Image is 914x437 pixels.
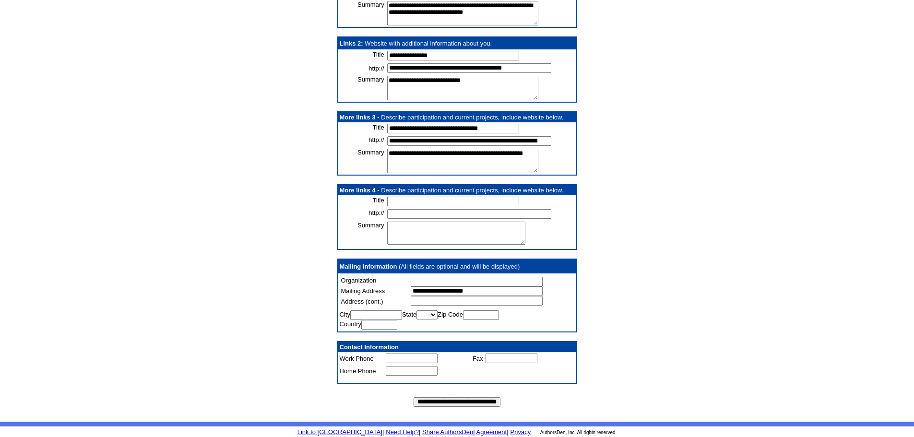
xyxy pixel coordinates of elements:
[473,355,483,362] font: Fax
[373,197,384,204] font: Title
[340,311,499,328] font: City State Zip Code Country
[297,428,382,436] a: Link to [GEOGRAPHIC_DATA]
[368,209,384,216] font: http://
[386,428,419,436] a: Need Help?
[365,40,492,47] font: Website with additional information about you.
[341,277,377,284] font: Organization
[368,65,384,72] font: http://
[357,149,384,156] font: Summary
[540,430,617,435] font: AuthorsDen, Inc. All rights reserved.
[373,124,384,131] font: Title
[340,343,399,351] font: Contact Information
[340,367,376,375] font: Home Phone
[340,355,374,362] font: Work Phone
[399,263,520,270] font: (All fields are optional and will be displayed)
[341,287,385,295] font: Mailing Address
[340,263,397,270] b: Mailing Information
[382,428,384,436] font: |
[357,76,384,83] font: Summary
[476,428,507,436] a: Agreement
[340,114,380,121] b: More links 3 -
[473,428,475,436] font: |
[419,428,420,436] font: |
[357,222,384,229] font: Summary
[368,136,384,143] font: http://
[357,1,384,8] font: Summary
[340,187,380,194] font: More links 4 -
[341,298,383,305] font: Address (cont.)
[422,428,473,436] a: Share AuthorsDen
[373,51,384,58] font: Title
[340,40,363,47] b: Links 2:
[475,428,509,436] font: |
[381,187,563,194] font: Describe participation and current projects, include website below.
[510,428,531,436] a: Privacy
[381,114,563,121] font: Describe participation and current projects, include website below.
